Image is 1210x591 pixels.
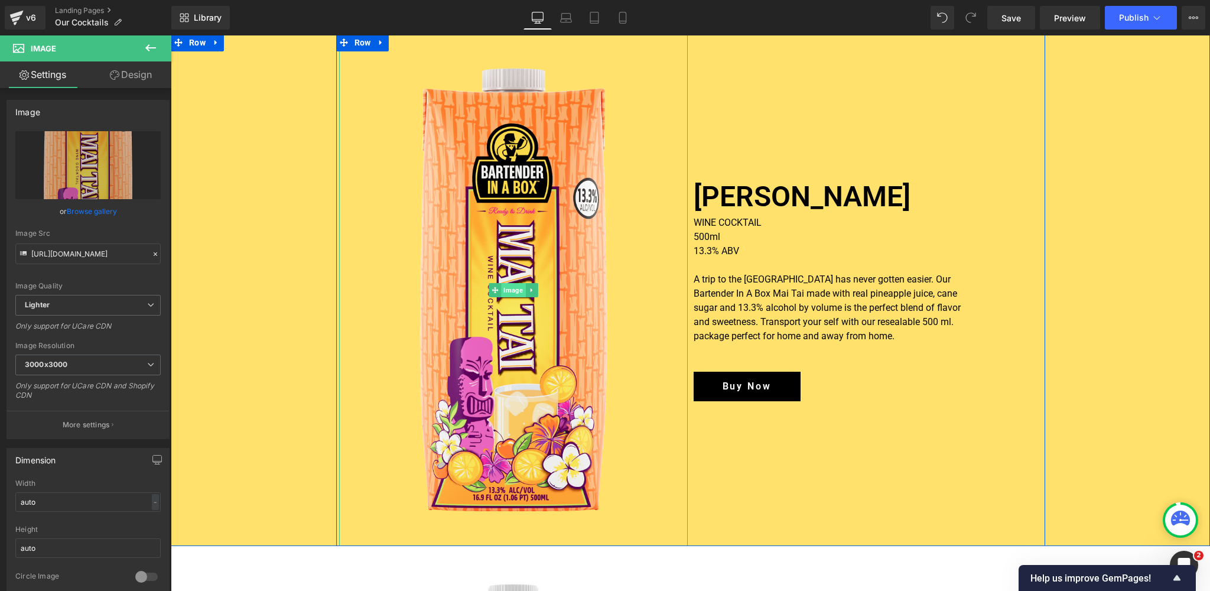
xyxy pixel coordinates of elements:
[67,201,117,222] a: Browse gallery
[15,342,161,350] div: Image Resolution
[523,336,630,366] a: Buy Now
[1054,12,1086,24] span: Preview
[31,44,56,53] span: Image
[15,100,40,117] div: Image
[15,449,56,465] div: Dimension
[523,194,830,209] p: 500ml
[552,6,580,30] a: Laptop
[15,381,161,408] div: Only support for UCare CDN and Shopify CDN
[15,282,161,290] div: Image Quality
[24,10,38,25] div: v6
[15,479,161,488] div: Width
[5,6,45,30] a: v6
[15,538,161,558] input: auto
[354,248,367,262] a: Expand / Collapse
[194,12,222,23] span: Library
[523,180,830,194] p: WINE COCKTAIL
[523,209,830,223] p: 13.3% ABV
[330,248,354,262] span: Image
[15,205,161,217] div: or
[1105,6,1177,30] button: Publish
[523,6,552,30] a: Desktop
[55,6,171,15] a: Landing Pages
[55,18,109,27] span: Our Cocktails
[1170,551,1198,579] iframe: Intercom live chat
[15,243,161,264] input: Link
[88,61,174,88] a: Design
[1001,12,1021,24] span: Save
[609,6,637,30] a: Mobile
[1194,551,1204,560] span: 2
[1040,6,1100,30] a: Preview
[25,300,50,309] b: Lighter
[15,492,161,512] input: auto
[15,525,161,534] div: Height
[7,411,169,439] button: More settings
[959,6,983,30] button: Redo
[1030,571,1184,585] button: Show survey - Help us improve GemPages!
[931,6,954,30] button: Undo
[15,229,161,238] div: Image Src
[171,6,230,30] a: New Library
[580,6,609,30] a: Tablet
[25,360,67,369] b: 3000x3000
[523,143,830,180] h2: [PERSON_NAME]
[15,571,123,584] div: Circle Image
[63,420,110,430] p: More settings
[1119,13,1149,22] span: Publish
[1030,573,1170,584] span: Help us improve GemPages!
[523,237,801,308] p: A trip to the [GEOGRAPHIC_DATA] has never gotten easier. Our Bartender In A Box Mai Tai made with...
[1182,6,1205,30] button: More
[152,494,159,510] div: -
[552,343,601,359] span: Buy Now
[15,322,161,339] div: Only support for UCare CDN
